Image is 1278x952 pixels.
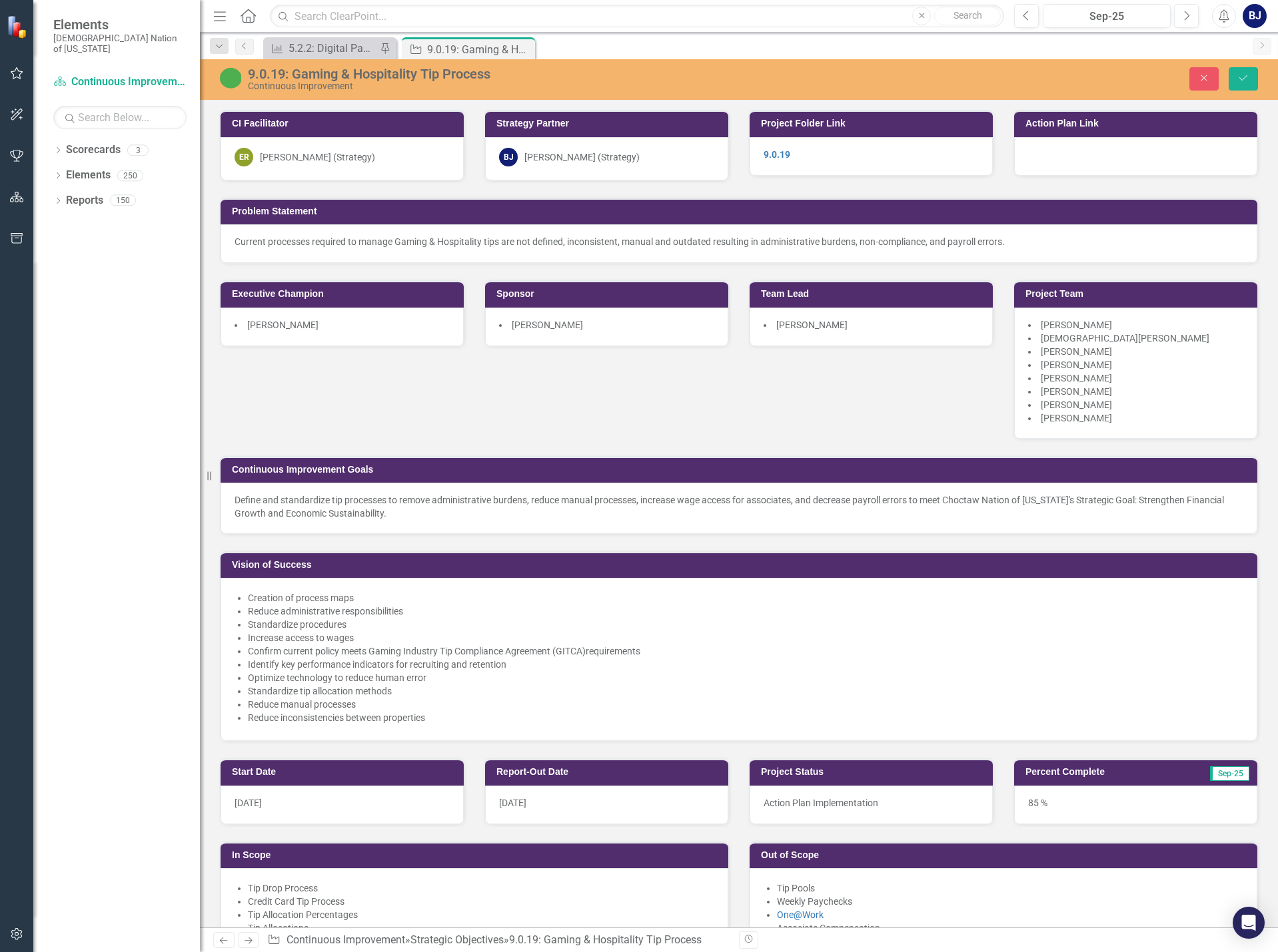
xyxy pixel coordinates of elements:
span: [PERSON_NAME] [776,320,848,330]
h3: Report-Out Date [496,767,722,777]
li: Tip Allocations [248,921,714,935]
div: 250 [117,170,143,181]
li: Credit Card Tip Process [248,895,714,908]
span: Increase access to wages [248,632,354,643]
p: ​ [248,711,1243,724]
span: Standardize procedures [248,619,346,630]
p: ​ [248,658,1243,671]
span: Optimize technology to reduce human error [248,672,426,683]
li: Weekly Paychecks [777,895,1243,908]
span: Confirm current policy meets Gaming Industry Tip Compliance Agreement (GITCA) [248,646,586,656]
p: ​ [248,684,1243,698]
div: ER [235,148,253,166]
div: 150 [110,195,136,206]
div: 9.0.19: Gaming & Hospitality Tip Process [248,67,802,81]
span: [PERSON_NAME] [1041,386,1112,397]
span: [PERSON_NAME] [1041,320,1112,330]
div: Continuous Improvement [248,81,802,91]
a: Strategic Objectives [410,933,504,946]
button: BJ [1243,4,1267,28]
button: Sep-25 [1043,4,1171,28]
h3: Out of Scope [761,850,1251,860]
div: [PERSON_NAME] (Strategy) [260,150,375,164]
p: ​ [248,698,1243,711]
h3: Vision of Success [232,560,1251,570]
a: Elements [66,168,111,183]
a: Continuous Improvement [287,933,405,946]
span: Identify key performance indicators for recruiting and retention [248,659,506,670]
h3: Action Plan Link [1025,119,1251,128]
div: BJ [499,148,518,166]
h3: Sponsor [496,289,722,299]
p: Define and standardize tip processes to remove administrative burdens, reduce manual processes, i... [235,493,1243,520]
button: Search [934,7,1001,25]
p: ​ [248,591,1243,604]
div: 5.2.2: Digital Payments KPIs [289,40,376,57]
a: 9.0.19 [764,149,790,160]
p: Current processes required to manage Gaming & Hospitality tips are not defined, inconsistent, man... [235,235,1243,248]
span: Reduce manual processes [248,699,356,710]
div: » » [267,933,729,948]
li: Tip Pools [777,881,1243,895]
li: Tip Allocation Percentages [248,908,714,921]
a: Reports [66,193,103,208]
input: Search ClearPoint... [270,5,1004,28]
h3: Percent Complete [1025,767,1174,777]
h3: Strategy Partner [496,119,722,128]
span: [PERSON_NAME] [1041,346,1112,357]
p: ​ [248,671,1243,684]
div: [PERSON_NAME] (Strategy) [524,150,640,164]
a: Scorecards [66,142,121,158]
div: 85 % [1014,786,1257,824]
span: Sep-25 [1210,766,1249,781]
h3: Executive Champion [232,289,457,299]
h3: In Scope [232,850,722,860]
small: [DEMOGRAPHIC_DATA] Nation of [US_STATE] [53,33,187,55]
span: Reduce administrative responsibilities [248,606,403,616]
div: 9.0.19: Gaming & Hospitality Tip Process [509,933,702,946]
p: ​ [248,604,1243,618]
li: Tip Drop Process [248,881,714,895]
span: Search [954,10,982,21]
div: Sep-25 [1047,9,1166,25]
span: [PERSON_NAME] [512,320,583,330]
span: [DEMOGRAPHIC_DATA][PERSON_NAME] [1041,333,1209,344]
span: Standardize tip allocation methods [248,686,392,696]
span: [DATE] [235,798,262,808]
span: Elements [53,17,187,33]
span: Creation of process maps [248,593,354,603]
div: Open Intercom Messenger [1233,907,1265,939]
span: [PERSON_NAME] [1041,413,1112,423]
h3: Continuous Improvement Goals [232,465,1251,475]
img: CI Action Plan Approved/In Progress [220,67,241,89]
div: 9.0.19: Gaming & Hospitality Tip Process [427,41,532,58]
span: [DATE] [499,798,526,808]
span: Reduce inconsistencies between properties [248,712,425,723]
p: ​ [248,644,1243,658]
span: [PERSON_NAME] [1041,359,1112,370]
h3: Team Lead [761,289,986,299]
span: [PERSON_NAME] [1041,373,1112,383]
a: One@Work [777,909,824,920]
a: 5.2.2: Digital Payments KPIs [267,40,376,57]
p: ​ [248,618,1243,631]
li: Associate Compensation [777,921,1243,935]
img: ClearPoint Strategy [7,15,31,39]
span: [PERSON_NAME] [1041,399,1112,410]
h3: Problem Statement [232,206,1251,216]
h3: Project Folder Link [761,119,986,128]
span: [PERSON_NAME] [247,320,319,330]
h3: Start Date [232,767,457,777]
span: requirements [586,646,640,656]
a: Continuous Improvement [53,75,187,90]
p: ​ [248,631,1243,644]
input: Search Below... [53,106,187,129]
div: 3 [127,144,149,156]
h3: Project Team [1025,289,1251,299]
h3: Project Status [761,767,986,777]
h3: CI Facilitator [232,119,457,128]
span: Action Plan Implementation [764,798,878,808]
